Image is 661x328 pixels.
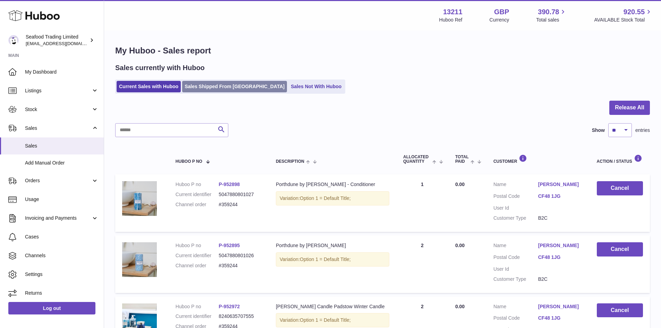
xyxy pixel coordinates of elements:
[536,7,567,23] a: 390.78 Total sales
[455,155,469,164] span: Total paid
[594,17,653,23] span: AVAILABLE Stock Total
[455,243,465,248] span: 0.00
[276,252,389,267] div: Variation:
[538,276,583,283] dd: B2C
[592,127,605,134] label: Show
[176,313,219,320] dt: Current identifier
[219,252,262,259] dd: 5047880801026
[538,215,583,221] dd: B2C
[493,154,583,164] div: Customer
[635,127,650,134] span: entries
[25,87,91,94] span: Listings
[493,254,538,262] dt: Postal Code
[176,242,219,249] dt: Huboo P no
[26,34,88,47] div: Seafood Trading Limited
[455,182,465,187] span: 0.00
[25,196,99,203] span: Usage
[176,191,219,198] dt: Current identifier
[538,303,583,310] a: [PERSON_NAME]
[219,201,262,208] dd: #359244
[538,254,583,261] a: CF48 1JG
[25,271,99,278] span: Settings
[115,45,650,56] h1: My Huboo - Sales report
[276,313,389,327] div: Variation:
[276,181,389,188] div: Porthdune by [PERSON_NAME] - Conditioner
[25,252,99,259] span: Channels
[176,303,219,310] dt: Huboo P no
[276,191,389,205] div: Variation:
[396,174,448,232] td: 1
[538,193,583,200] a: CF48 1JG
[455,304,465,309] span: 0.00
[176,201,219,208] dt: Channel order
[443,7,463,17] strong: 13211
[219,182,240,187] a: P-952898
[493,315,538,323] dt: Postal Code
[176,252,219,259] dt: Current identifier
[219,262,262,269] dd: #359244
[182,81,287,92] a: Sales Shipped From [GEOGRAPHIC_DATA]
[396,235,448,293] td: 2
[300,317,351,323] span: Option 1 = Default Title;
[25,143,99,149] span: Sales
[538,242,583,249] a: [PERSON_NAME]
[624,7,645,17] span: 920.55
[25,177,91,184] span: Orders
[493,205,538,211] dt: User Id
[288,81,344,92] a: Sales Not With Huboo
[439,17,463,23] div: Huboo Ref
[609,101,650,115] button: Release All
[219,304,240,309] a: P-952972
[117,81,181,92] a: Current Sales with Huboo
[219,243,240,248] a: P-952895
[276,159,304,164] span: Description
[25,69,99,75] span: My Dashboard
[494,7,509,17] strong: GBP
[597,303,643,318] button: Cancel
[493,181,538,190] dt: Name
[115,63,205,73] h2: Sales currently with Huboo
[25,290,99,296] span: Returns
[536,17,567,23] span: Total sales
[538,315,583,321] a: CF48 1JG
[8,35,19,45] img: online@rickstein.com
[122,242,157,277] img: FREEDELIVERY-2023-07-04T160808.772.png
[493,303,538,312] dt: Name
[276,242,389,249] div: Porthdune by [PERSON_NAME]
[26,41,102,46] span: [EMAIL_ADDRESS][DOMAIN_NAME]
[538,7,559,17] span: 390.78
[493,266,538,272] dt: User Id
[594,7,653,23] a: 920.55 AVAILABLE Stock Total
[122,181,157,216] img: FREEDELIVERY-2023-07-04T160639.342.png
[25,106,91,113] span: Stock
[403,155,431,164] span: ALLOCATED Quantity
[176,181,219,188] dt: Huboo P no
[300,256,351,262] span: Option 1 = Default Title;
[493,276,538,283] dt: Customer Type
[8,302,95,314] a: Log out
[597,242,643,256] button: Cancel
[176,262,219,269] dt: Channel order
[490,17,509,23] div: Currency
[25,160,99,166] span: Add Manual Order
[219,191,262,198] dd: 5047880801027
[176,159,202,164] span: Huboo P no
[597,154,643,164] div: Action / Status
[493,215,538,221] dt: Customer Type
[25,215,91,221] span: Invoicing and Payments
[25,125,91,132] span: Sales
[597,181,643,195] button: Cancel
[25,234,99,240] span: Cases
[538,181,583,188] a: [PERSON_NAME]
[493,242,538,251] dt: Name
[493,193,538,201] dt: Postal Code
[300,195,351,201] span: Option 1 = Default Title;
[219,313,262,320] dd: 8240635707555
[276,303,389,310] div: [PERSON_NAME] Candle Padstow Winter Candle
